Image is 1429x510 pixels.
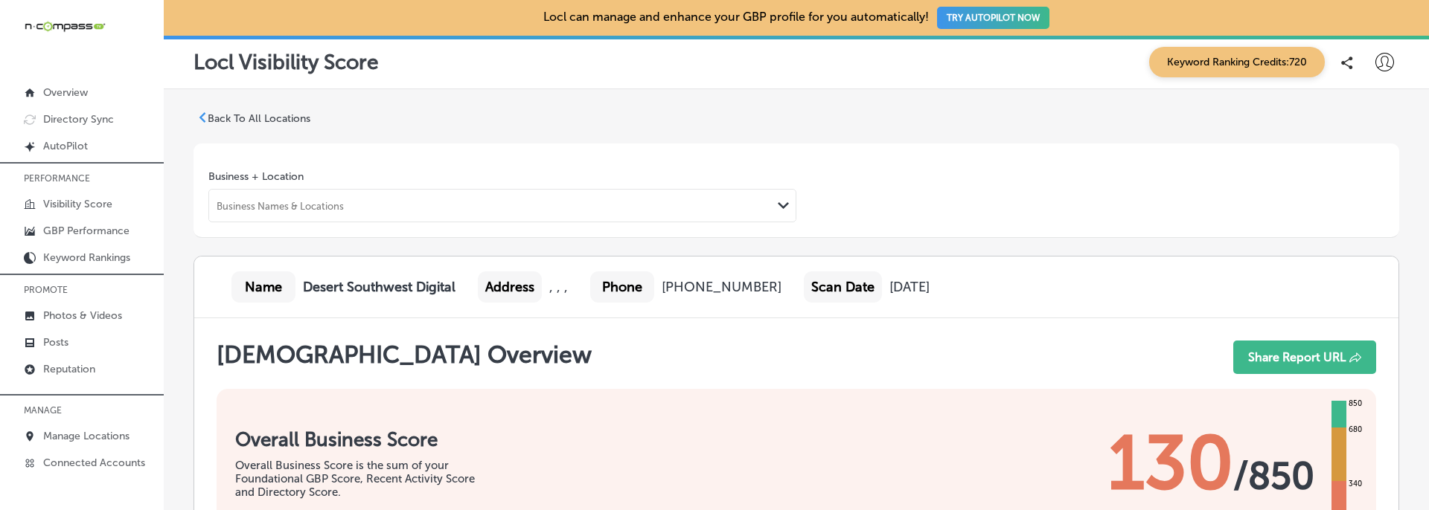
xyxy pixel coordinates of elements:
[43,140,88,152] p: AutoPilot
[208,170,304,183] label: Business + Location
[24,19,106,33] img: 660ab0bf-5cc7-4cb8-ba1c-48b5ae0f18e60NCTV_CLogo_TV_Black_-500x88.png
[217,340,592,381] h1: [DEMOGRAPHIC_DATA] Overview
[43,456,145,469] p: Connected Accounts
[1346,424,1365,436] div: 680
[303,279,455,295] b: Desert Southwest Digital
[217,200,344,211] div: Business Names & Locations
[43,86,88,99] p: Overview
[662,279,781,295] div: [PHONE_NUMBER]
[804,271,882,303] div: Scan Date
[1346,398,1365,410] div: 850
[1149,47,1325,77] span: Keyword Ranking Credits: 720
[937,7,1049,29] button: TRY AUTOPILOT NOW
[478,271,542,303] div: Address
[1346,478,1365,490] div: 340
[231,271,295,303] div: Name
[889,279,930,295] div: [DATE]
[43,336,68,349] p: Posts
[43,309,122,322] p: Photos & Videos
[235,428,496,451] h1: Overall Business Score
[590,271,654,303] div: Phone
[208,112,310,125] p: Back To All Locations
[1233,453,1314,498] span: / 850
[43,113,114,126] p: Directory Sync
[43,198,112,210] p: Visibility Score
[1108,419,1233,508] span: 130
[194,50,379,74] p: Locl Visibility Score
[43,430,130,442] p: Manage Locations
[235,459,496,499] div: Overall Business Score is the sum of your Foundational GBP Score, Recent Activity Score and Direc...
[549,279,568,295] div: , , ,
[1233,340,1376,374] button: Share Report URL
[43,363,95,375] p: Reputation
[43,251,130,264] p: Keyword Rankings
[43,225,130,237] p: GBP Performance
